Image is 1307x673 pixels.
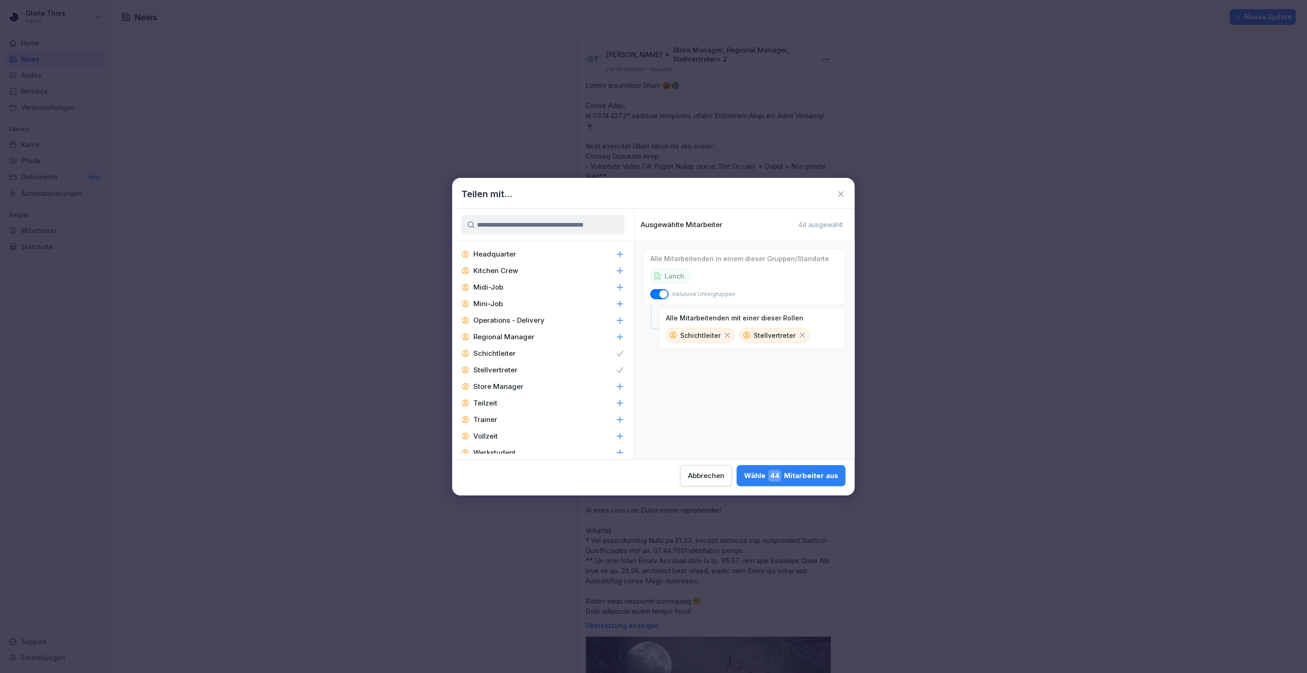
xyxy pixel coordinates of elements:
div: Abbrechen [688,471,724,481]
p: Werkstudent [473,448,516,457]
p: Store Manager [473,382,523,391]
p: 44 ausgewählt [798,221,843,229]
p: Stellvertreter [473,365,517,375]
p: Alle Mitarbeitenden in einem dieser Gruppen/Standorte [650,255,829,263]
p: Vollzeit [473,432,498,441]
p: Alle Mitarbeitenden mit einer dieser Rollen [666,314,803,322]
p: Kitchen Crew [473,266,518,275]
p: Operations - Delivery [473,316,545,325]
p: Lanch [665,271,684,281]
p: Schichtleiter [680,331,721,340]
p: Midi-Job [473,283,503,292]
p: Stellvertreter [754,331,796,340]
p: Mini-Job [473,299,503,308]
p: Trainer [473,415,497,424]
p: Teilzeit [473,399,497,408]
div: Wähle Mitarbeiter aus [744,470,838,482]
p: Regional Manager [473,332,534,342]
button: Wähle44Mitarbeiter aus [737,465,846,486]
button: Abbrechen [680,465,732,486]
p: Inklusive Untergruppen [672,290,735,298]
h1: Teilen mit... [461,187,512,201]
p: Headquarter [473,250,516,259]
p: Ausgewählte Mitarbeiter [641,221,722,229]
p: Schichtleiter [473,349,516,358]
span: 44 [768,470,781,482]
